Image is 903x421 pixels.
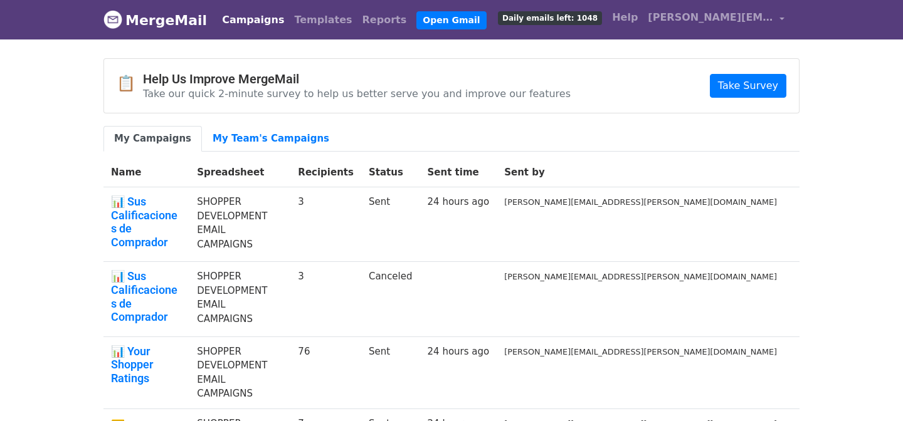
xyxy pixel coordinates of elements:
td: SHOPPER DEVELOPMENT EMAIL CAMPAIGNS [189,336,290,408]
span: Daily emails left: 1048 [498,11,602,25]
a: MergeMail [103,7,207,33]
a: 24 hours ago [428,346,490,357]
small: [PERSON_NAME][EMAIL_ADDRESS][PERSON_NAME][DOMAIN_NAME] [504,272,777,281]
a: Open Gmail [416,11,486,29]
a: Campaigns [217,8,289,33]
a: 📊 Your Shopper Ratings [111,345,182,385]
h4: Help Us Improve MergeMail [143,71,571,86]
a: Help [607,5,643,30]
th: Status [361,158,420,187]
a: My Team's Campaigns [202,126,340,152]
th: Sent time [420,158,497,187]
th: Sent by [497,158,784,187]
a: 📊 Sus Calificaciones de Comprador [111,195,182,249]
td: 3 [290,262,361,336]
small: [PERSON_NAME][EMAIL_ADDRESS][PERSON_NAME][DOMAIN_NAME] [504,197,777,207]
a: 📊 Sus Calificaciones de Comprador [111,269,182,323]
td: SHOPPER DEVELOPMENT EMAIL CAMPAIGNS [189,187,290,262]
a: Take Survey [710,74,786,98]
a: My Campaigns [103,126,202,152]
a: Templates [289,8,357,33]
a: [PERSON_NAME][EMAIL_ADDRESS][PERSON_NAME][DOMAIN_NAME] [643,5,789,34]
small: [PERSON_NAME][EMAIL_ADDRESS][PERSON_NAME][DOMAIN_NAME] [504,347,777,356]
a: Reports [357,8,412,33]
a: 24 hours ago [428,196,490,207]
th: Spreadsheet [189,158,290,187]
td: SHOPPER DEVELOPMENT EMAIL CAMPAIGNS [189,262,290,336]
a: Daily emails left: 1048 [493,5,607,30]
th: Recipients [290,158,361,187]
p: Take our quick 2-minute survey to help us better serve you and improve our features [143,87,571,100]
td: 3 [290,187,361,262]
td: Sent [361,336,420,408]
img: MergeMail logo [103,10,122,29]
td: Sent [361,187,420,262]
span: [PERSON_NAME][EMAIL_ADDRESS][PERSON_NAME][DOMAIN_NAME] [648,10,773,25]
th: Name [103,158,189,187]
span: 📋 [117,75,143,93]
td: 76 [290,336,361,408]
td: Canceled [361,262,420,336]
